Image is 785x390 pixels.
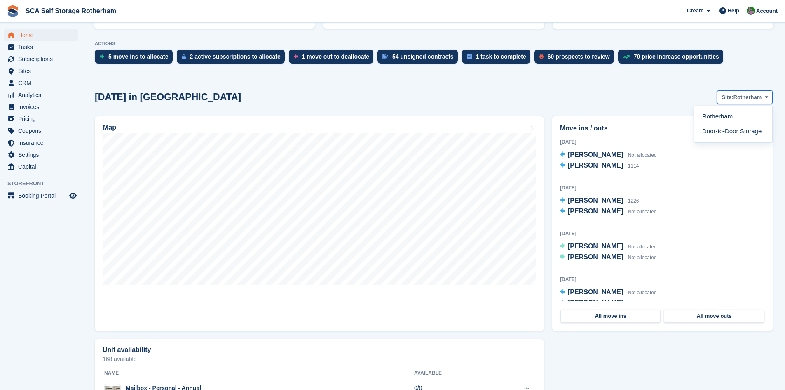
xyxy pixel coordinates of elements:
[747,7,755,15] img: Sarah Race
[618,50,727,68] a: 70 price increase opportunities
[18,161,68,173] span: Capital
[462,50,534,68] a: 1 task to complete
[568,243,623,250] span: [PERSON_NAME]
[22,4,120,18] a: SCA Self Storage Rotherham
[548,53,610,60] div: 60 prospects to review
[18,89,68,101] span: Analytics
[628,152,657,158] span: Not allocated
[18,53,68,65] span: Subscriptions
[560,241,657,252] a: [PERSON_NAME] Not allocated
[560,123,765,133] h2: Move ins / outs
[4,125,78,137] a: menu
[560,184,765,191] div: [DATE]
[560,287,657,298] a: [PERSON_NAME] Not allocated
[18,29,68,41] span: Home
[560,138,765,146] div: [DATE]
[628,209,657,215] span: Not allocated
[95,41,773,46] p: ACTIONS
[534,50,618,68] a: 60 prospects to review
[4,190,78,201] a: menu
[4,161,78,173] a: menu
[634,53,719,60] div: 70 price increase opportunities
[467,54,472,59] img: task-75834270c22a3079a89374b754ae025e5fb1db73e45f91037f5363f120a921f8.svg
[560,150,657,161] a: [PERSON_NAME] Not allocated
[18,41,68,53] span: Tasks
[4,137,78,149] a: menu
[560,298,639,309] a: [PERSON_NAME] 1630
[756,7,778,15] span: Account
[108,53,169,60] div: 5 move ins to allocate
[7,5,19,17] img: stora-icon-8386f47178a22dfd0bd8f6a31ec36ba5ce8667c1dd55bd0f319d3a0aa187defe.svg
[697,124,769,139] a: Door-to-Door Storage
[560,310,661,323] a: All move ins
[733,93,762,102] span: Rotherham
[7,180,82,188] span: Storefront
[568,288,623,295] span: [PERSON_NAME]
[392,53,454,60] div: 54 unsigned contracts
[18,65,68,77] span: Sites
[664,310,764,323] a: All move outs
[103,356,536,362] p: 168 available
[560,161,639,171] a: [PERSON_NAME] 1114
[539,54,544,59] img: prospect-51fa495bee0391a8d652442698ab0144808aea92771e9ea1ae160a38d050c398.svg
[95,116,544,331] a: Map
[560,206,657,217] a: [PERSON_NAME] Not allocated
[68,191,78,201] a: Preview store
[18,113,68,125] span: Pricing
[182,54,186,59] img: active_subscription_to_allocate_icon-d502201f5373d7db506a760aba3b589e785aa758c864c3986d89f69b8ff3...
[722,93,733,102] span: Site:
[4,113,78,125] a: menu
[4,29,78,41] a: menu
[697,109,769,124] a: Rotherham
[4,77,78,89] a: menu
[568,162,623,169] span: [PERSON_NAME]
[560,276,765,283] div: [DATE]
[4,41,78,53] a: menu
[568,299,623,306] span: [PERSON_NAME]
[18,125,68,137] span: Coupons
[95,92,241,103] h2: [DATE] in [GEOGRAPHIC_DATA]
[628,244,657,250] span: Not allocated
[18,77,68,89] span: CRM
[103,346,151,354] h2: Unit availability
[18,149,68,161] span: Settings
[4,101,78,113] a: menu
[628,290,657,295] span: Not allocated
[18,101,68,113] span: Invoices
[190,53,281,60] div: 2 active subscriptions to allocate
[687,7,703,15] span: Create
[18,137,68,149] span: Insurance
[568,208,623,215] span: [PERSON_NAME]
[382,54,388,59] img: contract_signature_icon-13c848040528278c33f63329250d36e43548de30e8caae1d1a13099fd9432cc5.svg
[4,149,78,161] a: menu
[628,163,639,169] span: 1114
[103,367,414,380] th: Name
[560,196,639,206] a: [PERSON_NAME] 1226
[294,54,298,59] img: move_outs_to_deallocate_icon-f764333ba52eb49d3ac5e1228854f67142a1ed5810a6f6cc68b1a99e826820c5.svg
[476,53,526,60] div: 1 task to complete
[560,252,657,263] a: [PERSON_NAME] Not allocated
[628,255,657,260] span: Not allocated
[623,55,630,59] img: price_increase_opportunities-93ffe204e8149a01c8c9dc8f82e8f89637d9d84a8eef4429ea346261dce0b2c0.svg
[628,198,639,204] span: 1226
[177,50,289,68] a: 2 active subscriptions to allocate
[628,300,639,306] span: 1630
[4,65,78,77] a: menu
[4,89,78,101] a: menu
[302,53,369,60] div: 1 move out to deallocate
[103,124,116,131] h2: Map
[100,54,104,59] img: move_ins_to_allocate_icon-fdf77a2bb77ea45bf5b3d319d69a93e2d87916cf1d5bf7949dd705db3b84f3ca.svg
[568,197,623,204] span: [PERSON_NAME]
[18,190,68,201] span: Booking Portal
[414,367,489,380] th: Available
[568,151,623,158] span: [PERSON_NAME]
[4,53,78,65] a: menu
[717,90,773,104] button: Site: Rotherham
[95,50,177,68] a: 5 move ins to allocate
[728,7,739,15] span: Help
[289,50,377,68] a: 1 move out to deallocate
[377,50,462,68] a: 54 unsigned contracts
[560,230,765,237] div: [DATE]
[568,253,623,260] span: [PERSON_NAME]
